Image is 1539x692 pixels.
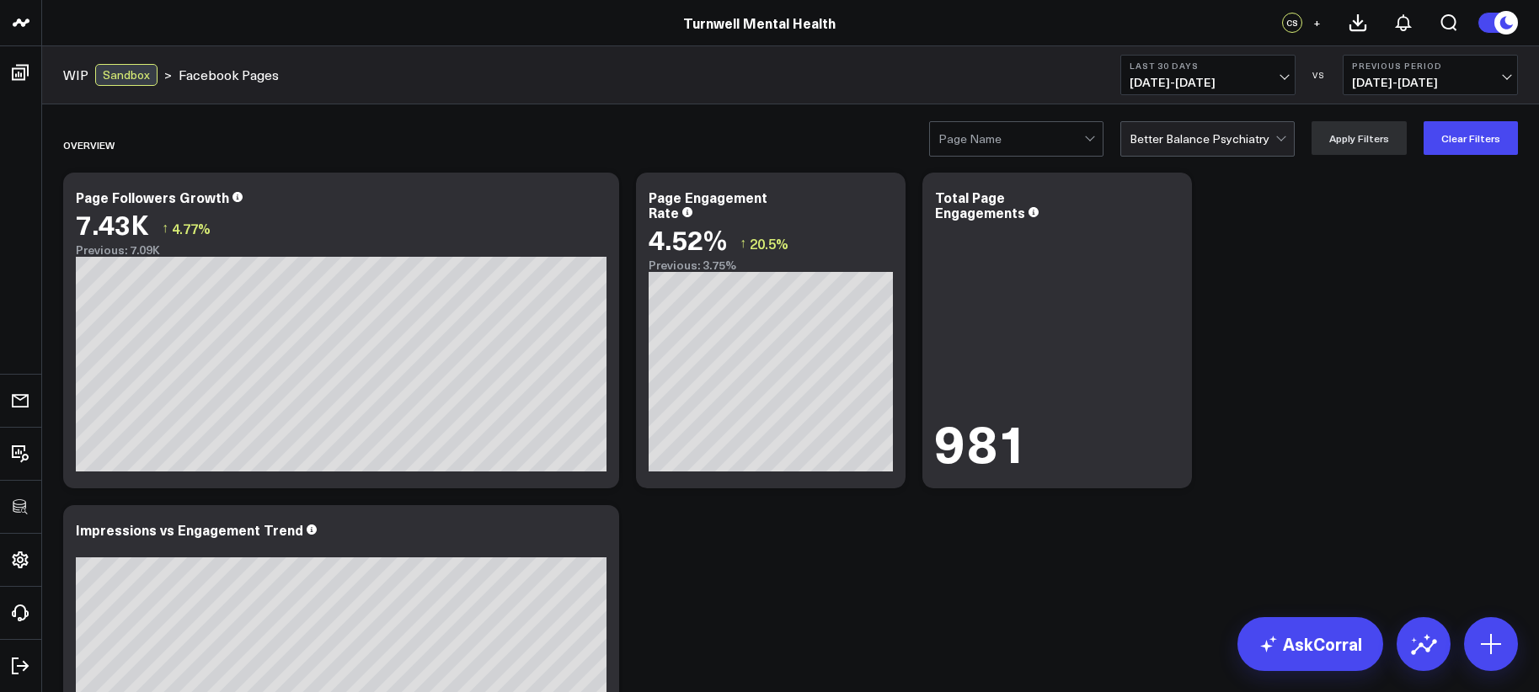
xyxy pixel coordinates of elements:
[76,209,149,239] div: 7.43K
[1313,17,1321,29] span: +
[740,232,746,254] span: ↑
[1130,61,1286,71] b: Last 30 Days
[1130,76,1286,89] span: [DATE] - [DATE]
[1343,55,1518,95] button: Previous Period[DATE]-[DATE]
[683,13,836,32] a: Turnwell Mental Health
[172,219,211,237] span: 4.77%
[1304,70,1334,80] div: VS
[162,217,168,239] span: ↑
[1312,121,1407,155] button: Apply Filters
[76,188,229,206] div: Page Followers Growth
[1237,617,1383,671] a: AskCorral
[63,66,88,84] a: WIP
[1352,76,1509,89] span: [DATE] - [DATE]
[1352,61,1509,71] b: Previous Period
[649,258,893,272] div: Previous: 3.75%
[179,66,279,84] a: Facebook Pages
[649,188,767,221] div: Page Engagement Rate
[935,188,1025,221] div: Total Page Engagements
[63,125,115,164] div: Overview
[76,520,303,539] div: Impressions vs Engagement Trend
[649,224,727,254] div: 4.52%
[1120,55,1296,95] button: Last 30 Days[DATE]-[DATE]
[935,415,1029,467] div: 981
[63,64,172,86] div: >
[750,234,788,253] span: 20.5%
[76,243,607,257] div: Previous: 7.09K
[1307,13,1327,33] button: +
[1424,121,1518,155] button: Clear Filters
[1282,13,1302,33] div: CS
[95,64,158,86] div: Sandbox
